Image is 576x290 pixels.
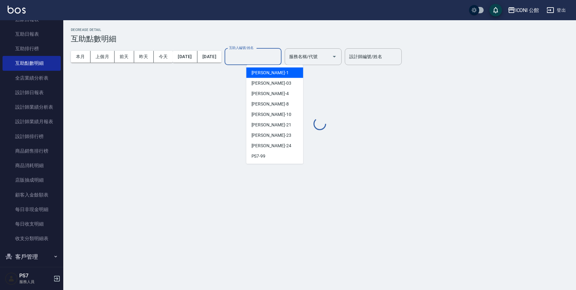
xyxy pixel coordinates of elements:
[3,265,61,281] button: 員工及薪資
[115,51,134,63] button: 前天
[544,4,568,16] button: 登出
[197,51,221,63] button: [DATE]
[3,41,61,56] a: 互助排行榜
[173,51,197,63] button: [DATE]
[229,45,254,50] label: 互助人編號/姓名
[3,114,61,129] a: 設計師業績月報表
[90,51,115,63] button: 上個月
[251,90,289,97] span: [PERSON_NAME] -4
[19,279,52,285] p: 服務人員
[251,153,266,160] span: PS7 -99
[8,6,26,14] img: Logo
[251,122,291,128] span: [PERSON_NAME] -21
[3,202,61,217] a: 每日非現金明細
[3,231,61,246] a: 收支分類明細表
[3,100,61,114] a: 設計師業績分析表
[71,28,568,32] h2: Decrease Detail
[515,6,539,14] div: ICONI 公館
[505,4,542,17] button: ICONI 公館
[19,273,52,279] h5: PS7
[3,173,61,187] a: 店販抽成明細
[134,51,154,63] button: 昨天
[251,80,291,87] span: [PERSON_NAME] -03
[71,34,568,43] h3: 互助點數明細
[3,71,61,85] a: 全店業績分析表
[3,27,61,41] a: 互助日報表
[251,142,291,149] span: [PERSON_NAME] -24
[154,51,173,63] button: 今天
[251,111,291,118] span: [PERSON_NAME] -10
[3,56,61,70] a: 互助點數明細
[3,129,61,144] a: 設計師排行榜
[5,272,18,285] img: Person
[3,188,61,202] a: 顧客入金餘額表
[3,217,61,231] a: 每日收支明細
[3,158,61,173] a: 商品消耗明細
[251,101,289,107] span: [PERSON_NAME] -8
[251,69,289,76] span: [PERSON_NAME] -1
[71,51,90,63] button: 本月
[329,51,339,62] button: Open
[489,4,502,16] button: save
[251,132,291,139] span: [PERSON_NAME] -23
[3,85,61,100] a: 設計師日報表
[3,144,61,158] a: 商品銷售排行榜
[3,249,61,265] button: 客戶管理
